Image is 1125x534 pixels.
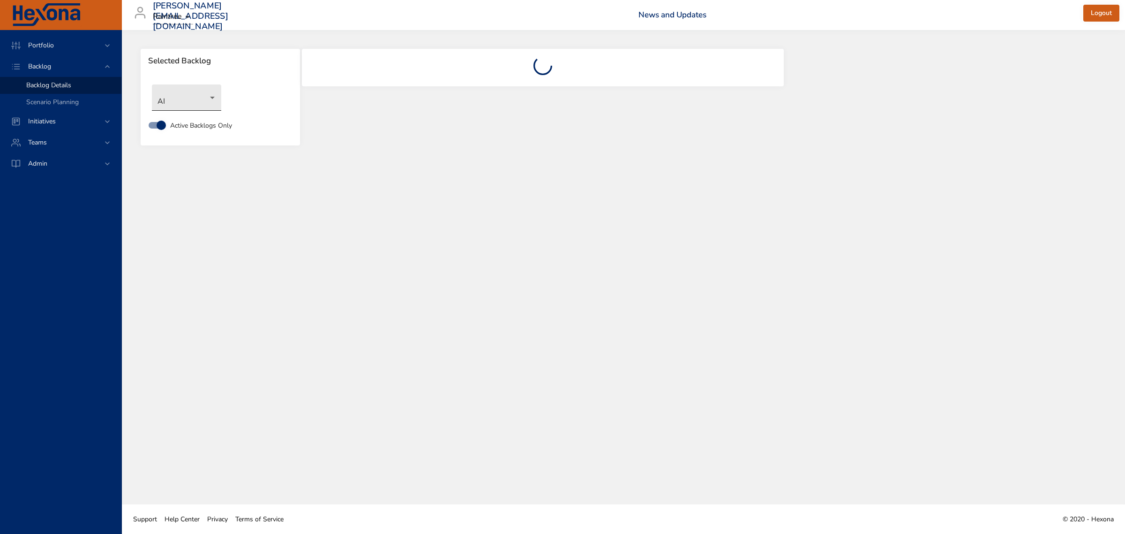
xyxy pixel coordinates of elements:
span: Admin [21,159,55,168]
span: © 2020 - Hexona [1063,515,1114,524]
div: Raintree [153,9,193,24]
span: Teams [21,138,54,147]
span: Backlog [21,62,59,71]
div: AI [152,84,221,111]
span: Terms of Service [235,515,284,524]
span: Help Center [165,515,200,524]
span: Portfolio [21,41,61,50]
span: Logout [1091,8,1112,19]
a: Terms of Service [232,509,287,530]
span: Support [133,515,157,524]
h3: [PERSON_NAME][EMAIL_ADDRESS][DOMAIN_NAME] [153,1,228,31]
button: Logout [1083,5,1119,22]
span: Backlog Details [26,81,71,90]
span: Active Backlogs Only [170,121,232,130]
a: Privacy [203,509,232,530]
a: Help Center [161,509,203,530]
a: News and Updates [638,9,706,20]
a: Support [129,509,161,530]
span: Initiatives [21,117,63,126]
span: Privacy [207,515,228,524]
span: Selected Backlog [148,56,292,66]
span: Scenario Planning [26,98,79,107]
img: Hexona [11,3,82,27]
